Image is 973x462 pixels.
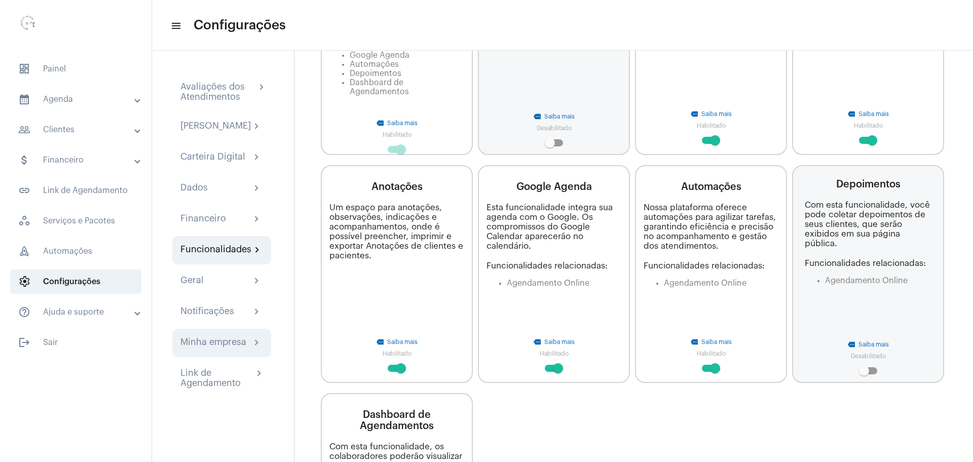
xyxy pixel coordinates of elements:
[644,261,778,271] div: Funcionalidades relacionadas:
[858,111,889,118] div: Saiba mais
[251,213,263,225] mat-icon: chevron_right
[383,132,411,138] div: Habilitado
[377,120,385,127] mat-icon: more
[383,351,411,357] div: Habilitado
[701,111,732,118] div: Saiba mais
[516,182,592,192] span: Google Agenda
[256,82,263,94] mat-icon: chevron_right
[387,120,418,127] div: Saiba mais
[851,353,886,360] div: Desabilitado
[180,337,246,349] div: Minha empresa
[194,17,286,33] span: Configurações
[697,123,726,129] div: Habilitado
[251,244,263,256] mat-icon: chevron_right
[170,20,180,32] mat-icon: sidenav icon
[251,121,263,133] mat-icon: chevron_right
[18,124,135,136] mat-panel-title: Clientes
[691,110,699,118] mat-icon: more
[180,82,256,102] div: Avaliações dos Atendimentos
[18,336,30,349] mat-icon: sidenav icon
[180,275,204,287] div: Geral
[681,182,741,192] span: Automações
[180,182,208,195] div: Dados
[8,5,49,46] img: 0d939d3e-dcd2-0964-4adc-7f8e0d1a206f.png
[180,306,234,318] div: Notificações
[836,179,901,189] span: Depoimentos
[10,239,141,263] span: Automações
[18,306,135,318] mat-panel-title: Ajuda e suporte
[6,300,152,324] mat-expansion-panel-header: sidenav iconAjuda e suporte
[825,276,931,285] li: Agendamento Online
[18,124,30,136] mat-icon: sidenav icon
[251,182,263,195] mat-icon: chevron_right
[350,51,464,60] li: Google Agenda
[251,275,263,287] mat-icon: chevron_right
[18,306,30,318] mat-icon: sidenav icon
[251,337,263,349] mat-icon: chevron_right
[18,154,30,166] mat-icon: sidenav icon
[371,182,423,192] span: Anotações
[18,93,30,105] mat-icon: sidenav icon
[18,63,30,75] span: sidenav icon
[180,121,251,133] div: [PERSON_NAME]
[534,338,542,345] mat-icon: more
[805,258,931,268] div: Funcionalidades relacionadas:
[697,351,726,357] div: Habilitado
[6,87,152,111] mat-expansion-panel-header: sidenav iconAgenda
[387,339,418,345] div: Saiba mais
[10,57,141,81] span: Painel
[854,123,883,129] div: Habilitado
[691,338,699,345] mat-icon: more
[18,245,30,257] span: sidenav icon
[805,200,931,248] div: Com esta funcionalidade, você pode coletar depoimentos de seus clientes, que serão exibidos em su...
[18,184,30,197] mat-icon: sidenav icon
[360,410,434,431] span: Dashboard de Agendamentos
[507,279,621,288] li: Agendamento Online
[18,276,30,288] span: sidenav icon
[350,60,464,69] li: Automações
[251,151,263,164] mat-icon: chevron_right
[10,209,141,233] span: Serviços e Pacotes
[329,203,464,260] div: Um espaço para anotações, observações, indicações e acompanhamentos, onde é possível preencher, i...
[544,339,575,345] div: Saiba mais
[664,279,778,288] li: Agendamento Online
[350,69,464,78] li: Depoimentos
[534,113,542,120] mat-icon: more
[377,338,385,345] mat-icon: more
[486,203,621,251] div: Esta funcionalidade integra sua agenda com o Google. Os compromissos do Google Calendar aparecerã...
[18,154,135,166] mat-panel-title: Financeiro
[6,118,152,142] mat-expansion-panel-header: sidenav iconClientes
[540,351,569,357] div: Habilitado
[350,78,464,96] li: Dashboard de Agendamentos
[6,148,152,172] mat-expansion-panel-header: sidenav iconFinanceiro
[180,151,245,164] div: Carteira Digital
[537,125,572,132] div: Desabilitado
[10,178,141,203] span: Link de Agendamento
[251,306,263,318] mat-icon: chevron_right
[18,93,135,105] mat-panel-title: Agenda
[180,368,253,388] div: Link de Agendamento
[848,341,856,348] mat-icon: more
[18,215,30,227] span: sidenav icon
[858,341,889,348] div: Saiba mais
[544,113,575,120] div: Saiba mais
[486,261,621,271] div: Funcionalidades relacionadas:
[701,339,732,345] div: Saiba mais
[180,213,226,225] div: Financeiro
[848,110,856,118] mat-icon: more
[10,269,141,294] span: Configurações
[180,244,251,256] div: Funcionalidades
[644,203,778,251] div: Nossa plataforma oferece automações para agilizar tarefas, garantindo eficiência e precisão no ac...
[253,368,263,380] mat-icon: chevron_right
[10,330,141,355] span: Sair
